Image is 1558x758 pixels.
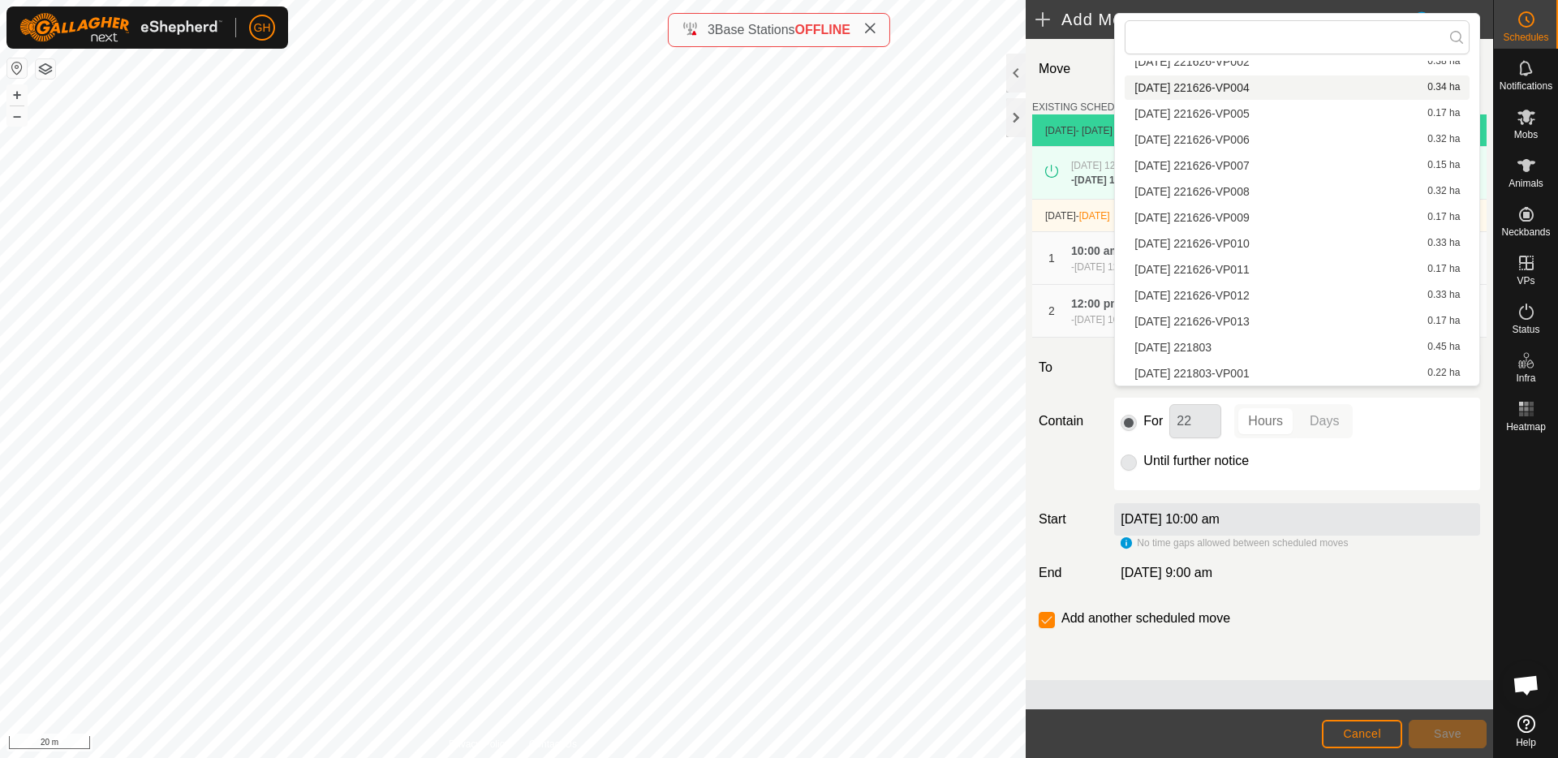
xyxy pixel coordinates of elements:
button: Reset Map [7,58,27,78]
span: 0.17 ha [1427,316,1460,327]
span: VPs [1517,276,1534,286]
span: [DATE] 221626-VP006 [1134,134,1249,145]
span: 12:00 pm [1071,297,1121,310]
span: [DATE] 9:00 am [1121,566,1212,579]
button: Save [1409,720,1487,748]
li: 2025-09-24 221626-VP004 [1125,75,1470,100]
span: Heatmap [1506,422,1546,432]
span: 0.34 ha [1427,82,1460,93]
span: Base Stations [715,23,795,37]
img: Gallagher Logo [19,13,222,42]
span: Animals [1509,179,1543,188]
span: [DATE] 221626-VP005 [1134,108,1249,119]
span: 0.32 ha [1427,186,1460,197]
span: [DATE] 12:00 pm [1074,261,1148,273]
span: - [1076,210,1110,222]
li: 2025-09-24 221626-VP010 [1125,231,1470,256]
span: Neckbands [1501,227,1550,237]
li: 2025-09-24 221626-VP007 [1125,153,1470,178]
li: 2025-09-24 221626-VP005 [1125,101,1470,126]
span: OFFLINE [795,23,850,37]
span: Schedules [1503,32,1548,42]
label: To [1032,351,1108,385]
span: 0.17 ha [1427,108,1460,119]
label: Move [1032,52,1108,87]
span: [DATE] 221626-VP013 [1134,316,1249,327]
span: No time gaps allowed between scheduled moves [1137,537,1348,549]
span: [DATE] 221626-VP011 [1134,264,1249,275]
div: Advice [1412,10,1493,29]
span: 0.22 ha [1427,368,1460,379]
li: 2025-09-24 221626-VP012 [1125,283,1470,308]
span: 0.17 ha [1427,264,1460,275]
span: 1 [1048,252,1055,265]
span: 0.33 ha [1427,290,1460,301]
div: - [1071,260,1148,274]
span: [DATE] [1045,210,1076,222]
label: Add another scheduled move [1061,612,1230,625]
span: [DATE] 10:00 am [1074,314,1148,325]
button: + [7,85,27,105]
span: 0.33 ha [1427,238,1460,249]
label: End [1032,563,1108,583]
li: 2025-09-24 221626-VP002 [1125,50,1470,74]
span: Save [1434,727,1461,740]
span: [DATE] 12:00 pm [1071,160,1145,171]
li: 2025-09-24 221626-VP013 [1125,309,1470,334]
span: [DATE] 221626-VP008 [1134,186,1249,197]
span: [DATE] [1079,210,1110,222]
span: Status [1512,325,1539,334]
span: [DATE] 221803-VP001 [1134,368,1249,379]
li: 2025-09-24 221626-VP011 [1125,257,1470,282]
span: [DATE] 221626-VP002 [1134,56,1249,67]
h2: Add Move [1035,10,1412,29]
span: 0.17 ha [1427,212,1460,223]
span: [DATE] 10:00 am [1074,174,1151,186]
span: - [DATE] [1076,125,1113,136]
span: 10:00 am [1071,244,1120,257]
label: Contain [1032,411,1108,431]
button: – [7,106,27,126]
li: 2025-09-24 221803-VP001 [1125,361,1470,385]
span: [DATE] 221626-VP010 [1134,238,1249,249]
span: [DATE] 221626-VP009 [1134,212,1249,223]
span: Mobs [1514,130,1538,140]
div: - [1071,312,1148,327]
span: 2 [1048,304,1055,317]
span: [DATE] 221626-VP007 [1134,160,1249,171]
li: 2025-09-24 221626-VP006 [1125,127,1470,152]
a: Privacy Policy [449,737,510,752]
label: EXISTING SCHEDULES [1032,100,1140,114]
span: [DATE] 221803 [1134,342,1212,353]
span: [DATE] 221626-VP004 [1134,82,1249,93]
div: - [1071,173,1151,187]
button: Cancel [1322,720,1402,748]
span: Help [1516,738,1536,747]
li: 2025-09-24 221803 [1125,335,1470,360]
li: 2025-09-24 221626-VP008 [1125,179,1470,204]
span: 0.45 ha [1427,342,1460,353]
span: 0.38 ha [1427,56,1460,67]
span: [DATE] [1045,125,1076,136]
label: Start [1032,510,1108,529]
span: 0.15 ha [1427,160,1460,171]
button: Map Layers [36,59,55,79]
span: Notifications [1500,81,1552,91]
span: 0.32 ha [1427,134,1460,145]
span: Infra [1516,373,1535,383]
span: 3 [708,23,715,37]
a: Help [1494,708,1558,754]
label: Until further notice [1143,454,1249,467]
label: [DATE] 10:00 am [1121,512,1220,526]
div: Open chat [1502,661,1551,709]
span: GH [254,19,271,37]
span: [DATE] 221626-VP012 [1134,290,1249,301]
a: Contact Us [529,737,577,752]
span: Cancel [1343,727,1381,740]
label: For [1143,415,1163,428]
li: 2025-09-24 221626-VP009 [1125,205,1470,230]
